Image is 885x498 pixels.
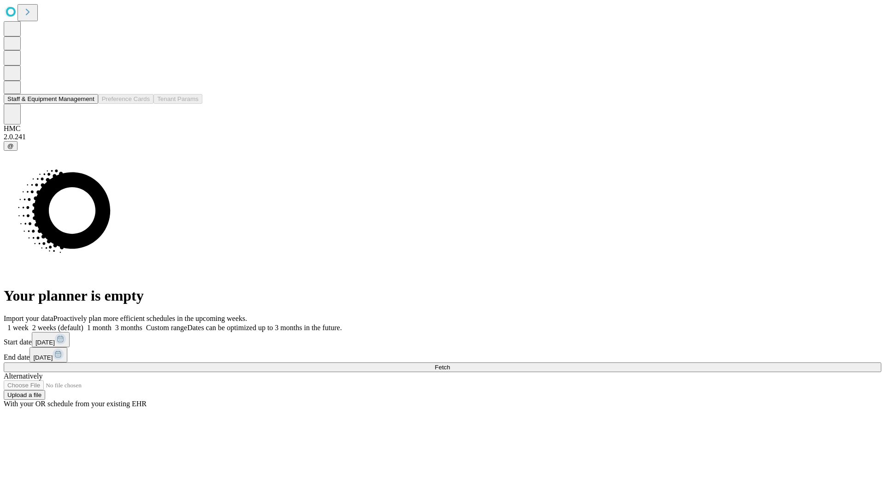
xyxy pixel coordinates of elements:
span: Fetch [435,364,450,371]
span: [DATE] [33,354,53,361]
span: 1 month [87,324,112,332]
button: Fetch [4,362,881,372]
span: With your OR schedule from your existing EHR [4,400,147,408]
button: Tenant Params [153,94,202,104]
div: Start date [4,332,881,347]
div: End date [4,347,881,362]
button: @ [4,141,18,151]
button: [DATE] [29,347,67,362]
button: [DATE] [32,332,70,347]
button: Staff & Equipment Management [4,94,98,104]
span: Import your data [4,314,53,322]
span: Dates can be optimized up to 3 months in the future. [187,324,342,332]
button: Upload a file [4,390,45,400]
span: @ [7,142,14,149]
span: [DATE] [35,339,55,346]
button: Preference Cards [98,94,153,104]
div: 2.0.241 [4,133,881,141]
span: Proactively plan more efficient schedules in the upcoming weeks. [53,314,247,322]
span: 2 weeks (default) [32,324,83,332]
h1: Your planner is empty [4,287,881,304]
span: 1 week [7,324,29,332]
span: 3 months [115,324,142,332]
div: HMC [4,125,881,133]
span: Alternatively [4,372,42,380]
span: Custom range [146,324,187,332]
